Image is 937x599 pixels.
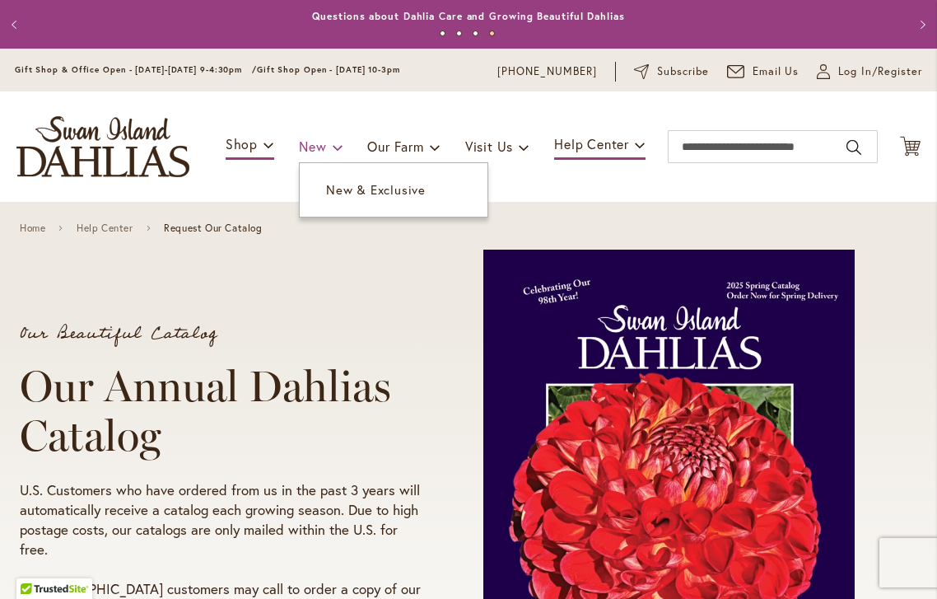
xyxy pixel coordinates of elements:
button: 1 of 4 [440,30,445,36]
h1: Our Annual Dahlias Catalog [20,362,421,461]
button: 3 of 4 [473,30,478,36]
span: Gift Shop Open - [DATE] 10-3pm [257,64,400,75]
a: Questions about Dahlia Care and Growing Beautiful Dahlias [312,10,624,22]
button: 2 of 4 [456,30,462,36]
span: Email Us [753,63,799,80]
span: Log In/Register [838,63,922,80]
span: New & Exclusive [326,181,426,198]
span: Shop [226,135,258,152]
a: Email Us [727,63,799,80]
span: Subscribe [657,63,709,80]
span: Gift Shop & Office Open - [DATE]-[DATE] 9-4:30pm / [15,64,257,75]
span: Visit Us [465,138,513,155]
span: Help Center [554,135,629,152]
a: Log In/Register [817,63,922,80]
span: New [299,138,326,155]
button: 4 of 4 [489,30,495,36]
p: Our Beautiful Catalog [20,325,421,342]
a: Help Center [77,222,133,234]
button: Next [904,8,937,41]
a: store logo [16,116,189,177]
a: [PHONE_NUMBER] [497,63,597,80]
a: Subscribe [634,63,709,80]
span: Request Our Catalog [164,222,262,234]
span: Our Farm [367,138,423,155]
a: Home [20,222,45,234]
p: U.S. Customers who have ordered from us in the past 3 years will automatically receive a catalog ... [20,480,421,559]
